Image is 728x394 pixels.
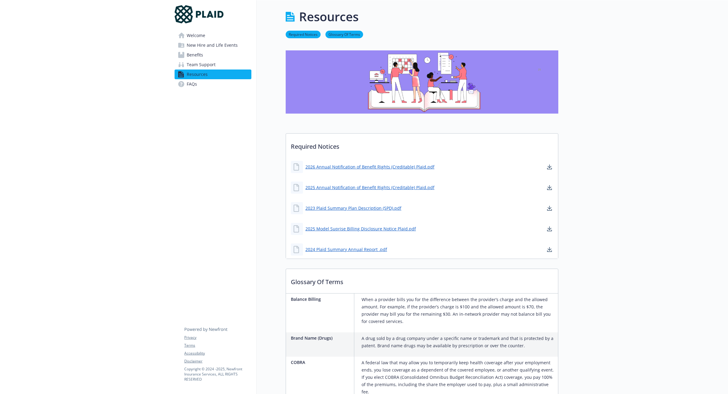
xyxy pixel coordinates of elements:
[291,359,352,365] p: COBRA
[305,205,401,211] a: 2023 Plaid Summary Plan Description (SPD).pdf
[175,40,251,50] a: New Hire and Life Events
[546,163,553,171] a: download document
[546,184,553,191] a: download document
[184,351,251,356] a: Accessibility
[362,335,556,349] p: A drug sold by a drug company under a specific name or trademark and that is protected by a paten...
[175,70,251,79] a: Resources
[187,40,238,50] span: New Hire and Life Events
[187,79,197,89] span: FAQs
[362,296,556,325] p: When a provider bills you for the difference between the provider’s charge and the allowed amount...
[184,343,251,348] a: Terms
[325,31,363,37] a: Glossary Of Terms
[305,164,434,170] a: 2026 Annual Notification of Benefit Rights (Creditable) Plaid.pdf
[175,50,251,60] a: Benefits
[305,246,387,253] a: 2024 Plaid Summary Annual Report .pdf
[286,269,558,291] p: Glossary Of Terms
[299,8,359,26] h1: Resources
[187,60,216,70] span: Team Support
[187,31,205,40] span: Welcome
[187,70,208,79] span: Resources
[187,50,203,60] span: Benefits
[546,225,553,233] a: download document
[291,296,352,302] p: Balance Billing
[546,205,553,212] a: download document
[175,60,251,70] a: Team Support
[184,358,251,364] a: Disclaimer
[175,79,251,89] a: FAQs
[175,31,251,40] a: Welcome
[184,366,251,382] p: Copyright © 2024 - 2025 , Newfront Insurance Services, ALL RIGHTS RESERVED
[291,335,352,341] p: Brand Name (Drugs)
[184,335,251,340] a: Privacy
[546,246,553,253] a: download document
[286,50,558,114] img: resources page banner
[305,226,416,232] a: 2025 Model Suprise Billing Disclosure Notice Plaid.pdf
[286,31,321,37] a: Required Notices
[286,134,558,156] p: Required Notices
[305,184,434,191] a: 2025 Annual Notification of Benefit Rights (Creditable) Plaid.pdf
